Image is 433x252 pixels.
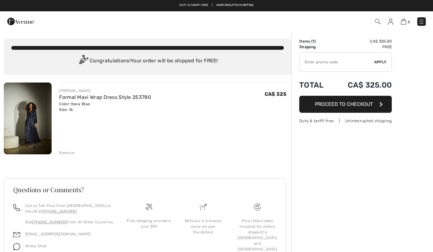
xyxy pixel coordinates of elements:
[59,150,75,156] div: Remove
[42,209,77,214] a: [PHONE_NUMBER]
[11,55,284,67] div: Congratulations! Your order will be shipped for FREE!
[299,118,392,124] div: Duty & tariff-free | Uninterrupted shipping
[388,19,393,25] img: My Info
[401,18,410,25] a: 1
[181,218,225,235] div: Delivery is a breeze since we pay the duties!
[127,218,171,229] div: Free shipping on orders over $99
[299,38,332,44] td: Items ( )
[312,39,314,43] span: 1
[145,203,152,210] img: Free shipping on orders over $99
[13,204,20,211] img: call
[235,218,279,252] div: Free return label included for orders shipped to [GEOGRAPHIC_DATA] and [GEOGRAPHIC_DATA]
[7,18,34,24] a: 1ère Avenue
[59,94,151,100] a: Formal Maxi Wrap Dress Style 253780
[7,15,34,28] img: 1ère Avenue
[300,53,374,72] input: Promo code
[25,203,114,214] p: Call us Toll-Free from [GEOGRAPHIC_DATA] or the US at
[59,88,151,94] div: [PERSON_NAME]
[59,101,151,112] div: Color: Navy Blue Size: 16
[32,220,67,224] a: [PHONE_NUMBER]
[13,186,277,193] h3: Questions or Comments?
[299,96,392,113] button: Proceed to Checkout
[299,44,332,50] td: Shipping
[4,83,52,154] img: Formal Maxi Wrap Dress Style 253780
[401,19,406,25] img: Shopping Bag
[375,19,380,24] img: Search
[13,243,20,250] img: chat
[254,203,261,210] img: Free shipping on orders over $99
[332,38,392,44] td: CA$ 325.00
[299,74,332,96] td: Total
[315,101,373,107] span: Proceed to Checkout
[25,232,91,236] a: [EMAIL_ADDRESS][DOMAIN_NAME]
[332,74,392,96] td: CA$ 325.00
[13,231,20,238] img: email
[332,44,392,50] td: Free
[25,244,47,248] span: Online Chat
[418,19,425,25] img: Menu
[374,59,387,65] span: Apply
[265,91,286,97] span: CA$ 325
[25,219,114,225] p: Dial From All Other Countries
[408,20,410,25] span: 1
[200,203,207,210] img: Delivery is a breeze since we pay the duties!
[77,55,90,67] img: Congratulation2.svg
